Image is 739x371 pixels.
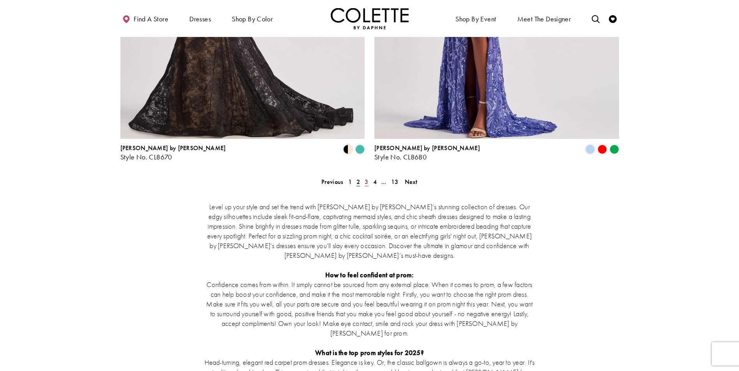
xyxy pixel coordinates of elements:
[381,178,386,186] span: ...
[379,176,389,187] a: ...
[325,270,414,279] strong: How to feel confident at prom:
[598,145,607,154] i: Red
[402,176,420,187] a: Next Page
[355,145,365,154] i: Turquoise
[348,178,352,186] span: 1
[453,8,498,29] span: Shop By Event
[315,348,424,357] strong: What is the top prom styles for 2025?
[391,178,399,186] span: 13
[517,15,571,23] span: Meet the designer
[204,280,535,338] p: Confidence comes from within. It simply cannot be sourced from any external place. When it comes ...
[365,178,368,186] span: 3
[331,8,409,29] img: Colette by Daphne
[343,145,353,154] i: Black/Nude
[405,178,418,186] span: Next
[373,178,377,186] span: 4
[455,15,496,23] span: Shop By Event
[120,145,226,161] div: Colette by Daphne Style No. CL8670
[321,178,343,186] span: Previous
[346,176,354,187] a: 1
[120,144,226,152] span: [PERSON_NAME] by [PERSON_NAME]
[319,176,346,187] a: Prev Page
[590,8,601,29] a: Toggle search
[134,15,168,23] span: Find a store
[371,176,379,187] a: 4
[230,8,275,29] span: Shop by color
[374,145,480,161] div: Colette by Daphne Style No. CL8680
[120,152,172,161] span: Style No. CL8670
[610,145,619,154] i: Emerald
[607,8,619,29] a: Check Wishlist
[356,178,360,186] span: 2
[374,144,480,152] span: [PERSON_NAME] by [PERSON_NAME]
[354,176,362,187] span: Current page
[362,176,370,187] a: 3
[586,145,595,154] i: Periwinkle
[232,15,273,23] span: Shop by color
[331,8,409,29] a: Visit Home Page
[389,176,401,187] a: 13
[374,152,427,161] span: Style No. CL8680
[515,8,573,29] a: Meet the designer
[189,15,211,23] span: Dresses
[120,8,170,29] a: Find a store
[204,202,535,260] p: Level up your style and set the trend with [PERSON_NAME] by [PERSON_NAME]’s stunning collection o...
[187,8,213,29] span: Dresses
